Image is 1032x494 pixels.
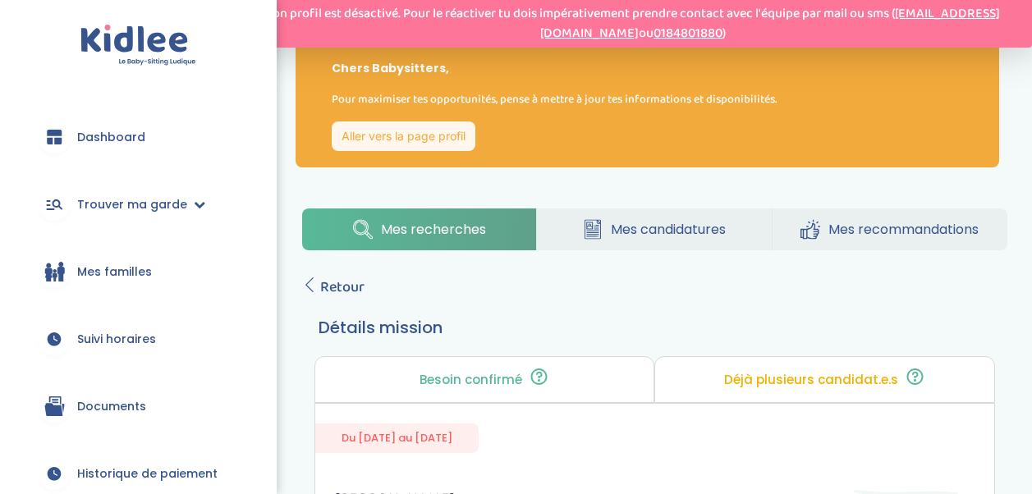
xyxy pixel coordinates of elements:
[611,219,726,240] span: Mes candidatures
[381,219,486,240] span: Mes recherches
[77,196,187,213] span: Trouver ma garde
[724,373,898,387] p: Déjà plusieurs candidat.e.s
[540,3,1000,43] a: [EMAIL_ADDRESS][DOMAIN_NAME]
[773,208,1007,250] a: Mes recommandations
[77,465,218,483] span: Historique de paiement
[25,242,252,301] a: Mes familles
[654,23,722,43] a: 0184801880
[77,331,156,348] span: Suivi horaires
[242,4,1024,43] p: Ton profil est désactivé. Pour le réactiver tu dois impérativement prendre contact avec l'équipe ...
[319,315,991,340] h3: Détails mission
[332,121,475,151] a: Aller vers la page profil
[77,129,145,146] span: Dashboard
[80,25,196,66] img: logo.svg
[332,60,777,77] p: Chers Babysitters,
[25,309,252,368] a: Suivi horaires
[537,208,771,250] a: Mes candidatures
[302,276,365,299] a: Retour
[77,398,146,415] span: Documents
[25,107,252,167] a: Dashboard
[828,219,979,240] span: Mes recommandations
[315,423,479,452] span: Du [DATE] au [DATE]
[332,90,777,108] p: Pour maximiser tes opportunités, pense à mettre à jour tes informations et disponibilités.
[25,175,252,234] a: Trouver ma garde
[302,208,536,250] a: Mes recherches
[25,377,252,436] a: Documents
[77,263,152,281] span: Mes familles
[420,373,522,387] p: Besoin confirmé
[320,276,365,299] span: Retour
